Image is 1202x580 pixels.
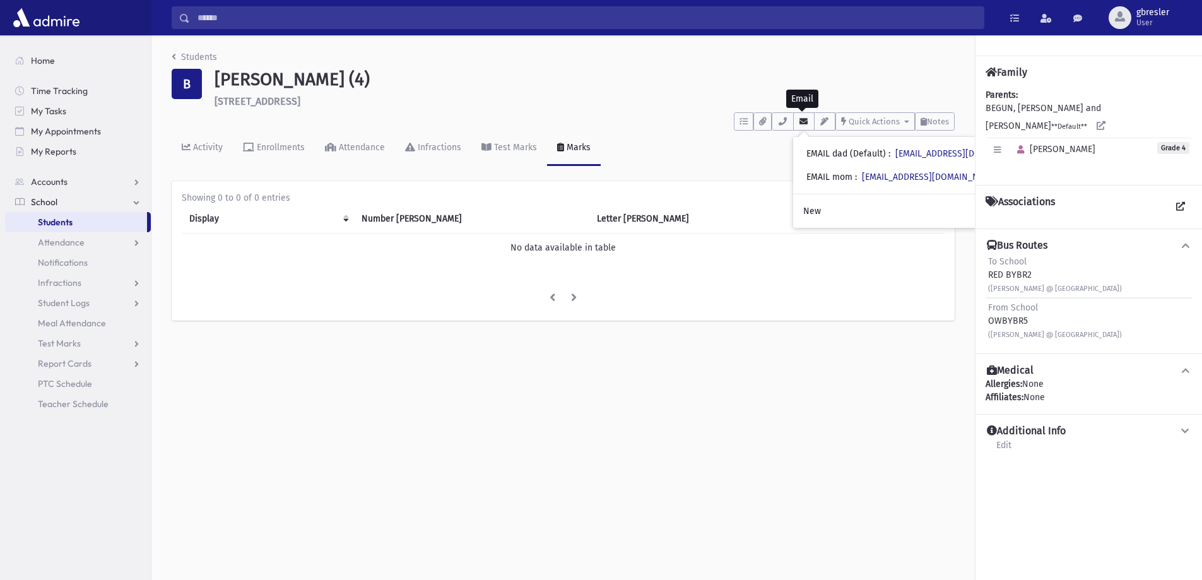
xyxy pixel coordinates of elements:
[38,297,90,309] span: Student Logs
[986,239,1192,252] button: Bus Routes
[38,317,106,329] span: Meal Attendance
[31,85,88,97] span: Time Tracking
[589,204,793,234] th: Letter Mark
[492,142,537,153] div: Test Marks
[31,176,68,187] span: Accounts
[415,142,461,153] div: Infractions
[1157,142,1189,154] span: Grade 4
[38,257,88,268] span: Notifications
[996,438,1012,461] a: Edit
[862,172,998,182] a: [EMAIL_ADDRESS][DOMAIN_NAME]
[172,69,202,99] div: B
[986,88,1192,175] div: BEGUN, [PERSON_NAME] and [PERSON_NAME]
[987,364,1034,377] h4: Medical
[986,392,1023,403] b: Affiliates:
[5,212,147,232] a: Students
[1136,18,1169,28] span: User
[38,398,109,410] span: Teacher Schedule
[38,237,85,248] span: Attendance
[191,142,223,153] div: Activity
[986,364,1192,377] button: Medical
[182,233,945,262] td: No data available in table
[835,112,915,131] button: Quick Actions
[915,112,955,131] button: Notes
[5,394,151,414] a: Teacher Schedule
[215,69,955,90] h1: [PERSON_NAME] (4)
[190,6,984,29] input: Search
[988,302,1038,313] span: From School
[38,216,73,228] span: Students
[5,172,151,192] a: Accounts
[5,192,151,212] a: School
[233,131,315,166] a: Enrollments
[888,148,890,159] span: :
[38,378,92,389] span: PTC Schedule
[5,141,151,162] a: My Reports
[786,90,818,108] div: Email
[5,293,151,313] a: Student Logs
[31,126,101,137] span: My Appointments
[793,199,1042,223] a: New
[215,95,955,107] h6: [STREET_ADDRESS]
[988,331,1122,339] small: ([PERSON_NAME] @ [GEOGRAPHIC_DATA])
[806,170,998,184] div: EMAIL mom
[172,131,233,166] a: Activity
[172,52,217,62] a: Students
[986,391,1192,404] div: None
[986,90,1018,100] b: Parents:
[315,131,395,166] a: Attendance
[5,353,151,374] a: Report Cards
[5,333,151,353] a: Test Marks
[855,172,857,182] span: :
[10,5,83,30] img: AdmirePro
[5,232,151,252] a: Attendance
[31,146,76,157] span: My Reports
[5,374,151,394] a: PTC Schedule
[5,81,151,101] a: Time Tracking
[987,239,1047,252] h4: Bus Routes
[988,255,1122,295] div: RED BYBR2
[988,285,1122,293] small: ([PERSON_NAME] @ [GEOGRAPHIC_DATA])
[806,147,1032,160] div: EMAIL dad (Default)
[354,204,589,234] th: Number Mark
[5,121,151,141] a: My Appointments
[986,66,1027,78] h4: Family
[988,301,1122,341] div: OWBYBR5
[927,117,949,126] span: Notes
[38,277,81,288] span: Infractions
[986,379,1022,389] b: Allergies:
[31,196,57,208] span: School
[1011,144,1095,155] span: [PERSON_NAME]
[31,55,55,66] span: Home
[182,204,354,234] th: Display
[172,50,217,69] nav: breadcrumb
[471,131,547,166] a: Test Marks
[988,256,1027,267] span: To School
[849,117,900,126] span: Quick Actions
[395,131,471,166] a: Infractions
[38,338,81,349] span: Test Marks
[5,101,151,121] a: My Tasks
[38,358,91,369] span: Report Cards
[5,273,151,293] a: Infractions
[5,50,151,71] a: Home
[564,142,591,153] div: Marks
[5,313,151,333] a: Meal Attendance
[182,191,945,204] div: Showing 0 to 0 of 0 entries
[986,425,1192,438] button: Additional Info
[254,142,305,153] div: Enrollments
[987,425,1066,438] h4: Additional Info
[895,148,1032,159] a: [EMAIL_ADDRESS][DOMAIN_NAME]
[5,252,151,273] a: Notifications
[1169,196,1192,218] a: View all Associations
[986,196,1055,218] h4: Associations
[336,142,385,153] div: Attendance
[1136,8,1169,18] span: gbresler
[547,131,601,166] a: Marks
[31,105,66,117] span: My Tasks
[986,377,1192,404] div: None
